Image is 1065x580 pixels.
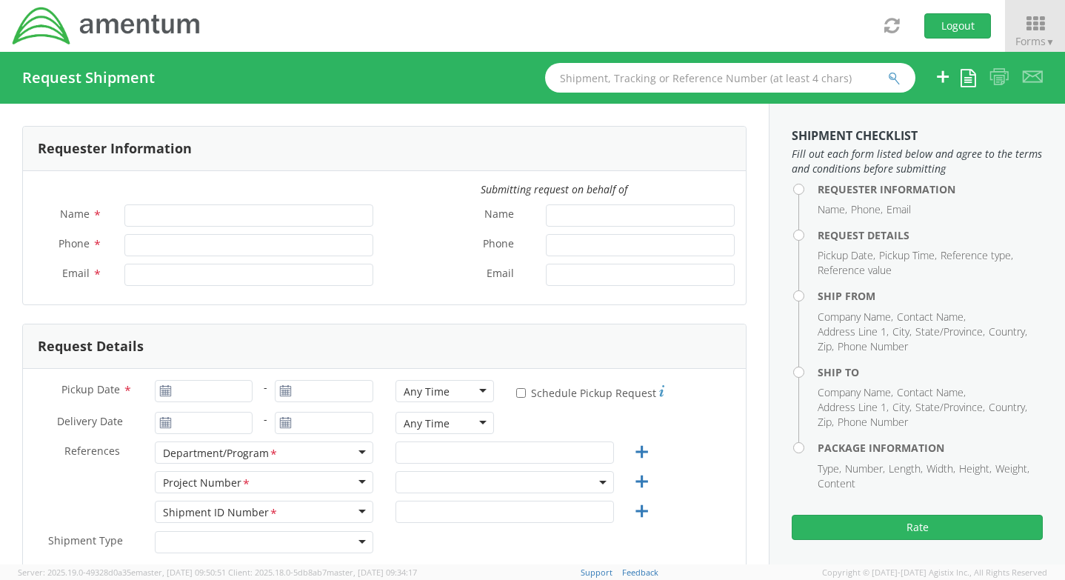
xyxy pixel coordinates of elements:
[818,400,889,415] li: Address Line 1
[818,230,1043,241] h4: Request Details
[889,461,923,476] li: Length
[481,182,627,196] i: Submitting request on behalf of
[38,141,192,156] h3: Requester Information
[851,202,883,217] li: Phone
[1015,34,1055,48] span: Forms
[892,400,912,415] li: City
[887,202,911,217] li: Email
[57,414,123,431] span: Delivery Date
[818,415,834,430] li: Zip
[818,263,892,278] li: Reference value
[545,63,915,93] input: Shipment, Tracking or Reference Number (at least 4 chars)
[818,442,1043,453] h4: Package Information
[22,70,155,86] h4: Request Shipment
[792,515,1043,540] button: Rate
[897,385,966,400] li: Contact Name
[60,207,90,221] span: Name
[892,324,912,339] li: City
[327,567,417,578] span: master, [DATE] 09:34:17
[941,248,1013,263] li: Reference type
[404,416,450,431] div: Any Time
[989,324,1027,339] li: Country
[792,130,1043,143] h3: Shipment Checklist
[818,476,855,491] li: Content
[818,339,834,354] li: Zip
[818,184,1043,195] h4: Requester Information
[989,400,1027,415] li: Country
[18,567,226,578] span: Server: 2025.19.0-49328d0a35e
[59,236,90,250] span: Phone
[516,383,664,401] label: Schedule Pickup Request
[838,415,908,430] li: Phone Number
[228,567,417,578] span: Client: 2025.18.0-5db8ab7
[61,382,120,396] span: Pickup Date
[516,388,526,398] input: Schedule Pickup Request
[818,248,875,263] li: Pickup Date
[483,236,514,253] span: Phone
[927,461,955,476] li: Width
[818,324,889,339] li: Address Line 1
[818,367,1043,378] h4: Ship To
[818,461,841,476] li: Type
[38,339,144,354] h3: Request Details
[879,248,937,263] li: Pickup Time
[11,5,202,47] img: dyn-intl-logo-049831509241104b2a82.png
[136,567,226,578] span: master, [DATE] 09:50:51
[959,461,992,476] li: Height
[792,147,1043,176] span: Fill out each form listed below and agree to the terms and conditions before submitting
[487,266,514,283] span: Email
[1046,36,1055,48] span: ▼
[838,339,908,354] li: Phone Number
[915,324,985,339] li: State/Province
[818,202,847,217] li: Name
[995,461,1029,476] li: Weight
[622,567,658,578] a: Feedback
[818,385,893,400] li: Company Name
[163,476,251,491] div: Project Number
[404,384,450,399] div: Any Time
[818,290,1043,301] h4: Ship From
[822,567,1047,579] span: Copyright © [DATE]-[DATE] Agistix Inc., All Rights Reserved
[915,400,985,415] li: State/Province
[48,533,123,550] span: Shipment Type
[581,567,612,578] a: Support
[818,310,893,324] li: Company Name
[924,13,991,39] button: Logout
[845,461,885,476] li: Number
[163,446,278,461] div: Department/Program
[897,310,966,324] li: Contact Name
[62,266,90,280] span: Email
[64,444,120,458] span: References
[484,207,514,224] span: Name
[163,505,278,521] div: Shipment ID Number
